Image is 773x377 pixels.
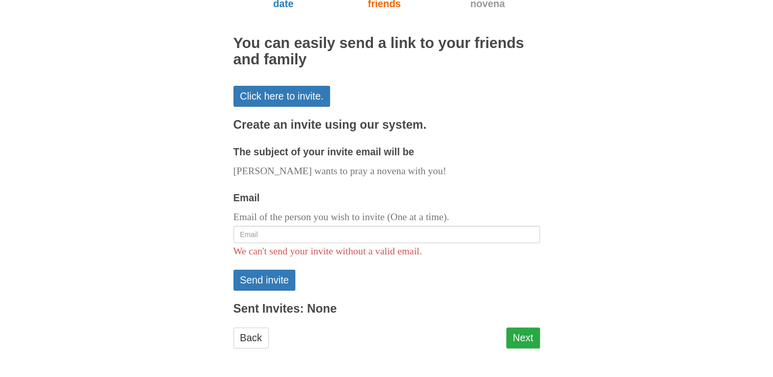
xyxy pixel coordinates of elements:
a: Click here to invite. [233,86,331,107]
p: [PERSON_NAME] wants to pray a novena with you! [233,163,540,180]
h2: You can easily send a link to your friends and family [233,35,540,68]
label: Email [233,190,260,206]
h3: Sent Invites: None [233,302,540,316]
label: The subject of your invite email will be [233,144,414,160]
input: Email [233,226,540,243]
button: Send invite [233,270,296,291]
a: Back [233,327,269,348]
p: Email of the person you wish to invite (One at a time). [233,209,540,226]
span: We can't send your invite without a valid email. [233,246,422,256]
a: Next [506,327,540,348]
h3: Create an invite using our system. [233,119,540,132]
